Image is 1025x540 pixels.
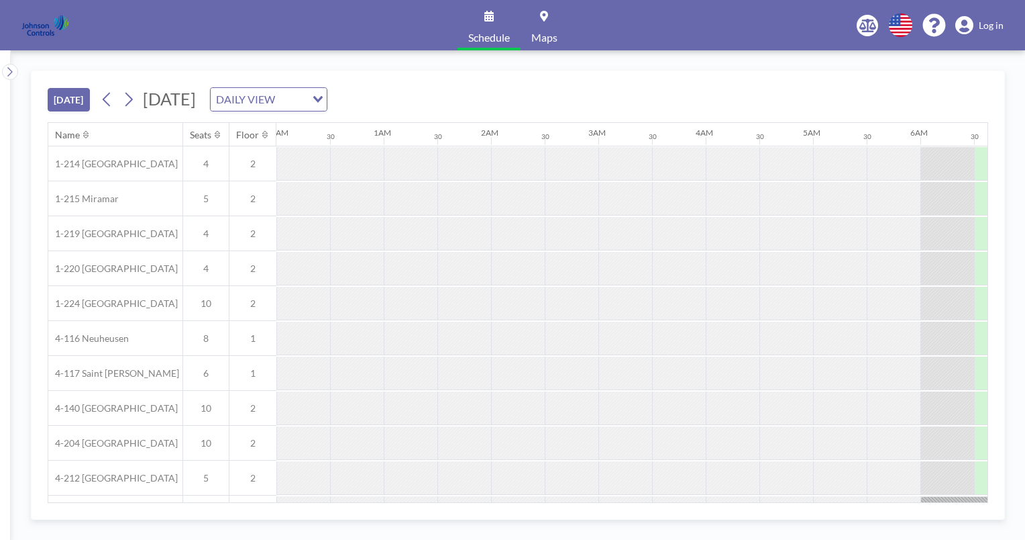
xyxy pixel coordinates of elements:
span: 2 [229,158,276,170]
span: 10 [183,402,229,414]
span: 2 [229,228,276,240]
div: 5AM [803,128,820,138]
span: 5 [183,193,229,205]
span: Schedule [468,32,510,43]
span: 2 [229,193,276,205]
span: 5 [183,472,229,484]
div: Name [55,129,80,141]
span: 4-212 [GEOGRAPHIC_DATA] [48,472,178,484]
span: 4-204 [GEOGRAPHIC_DATA] [48,437,178,449]
span: 2 [229,298,276,310]
span: 1-219 [GEOGRAPHIC_DATA] [48,228,178,240]
div: 30 [971,132,979,141]
div: 30 [327,132,335,141]
span: 2 [229,437,276,449]
span: 1-220 [GEOGRAPHIC_DATA] [48,263,178,275]
img: organization-logo [21,12,69,39]
div: 1AM [374,128,391,138]
div: 30 [649,132,657,141]
div: 4AM [696,128,713,138]
span: 1-215 Miramar [48,193,119,205]
div: Floor [236,129,259,141]
span: 4-116 Neuheusen [48,332,129,345]
div: 2AM [481,128,498,138]
span: 2 [229,263,276,275]
span: 2 [229,472,276,484]
div: Search for option [211,88,327,111]
span: 10 [183,298,229,310]
span: 4-117 Saint [PERSON_NAME] [48,367,179,379]
span: 1 [229,367,276,379]
span: Log in [979,19,1004,32]
div: 3AM [588,128,606,138]
div: 6AM [910,128,928,138]
div: 30 [863,132,871,141]
span: 4 [183,158,229,170]
div: Seats [190,129,211,141]
span: 4 [183,228,229,240]
button: [DATE] [48,88,90,111]
span: DAILY VIEW [213,91,278,108]
span: 1-224 [GEOGRAPHIC_DATA] [48,298,178,310]
span: 4-140 [GEOGRAPHIC_DATA] [48,402,178,414]
span: 1 [229,332,276,345]
span: [DATE] [143,89,196,109]
a: Log in [955,16,1004,35]
span: 10 [183,437,229,449]
div: 30 [541,132,549,141]
span: 6 [183,367,229,379]
input: Search for option [279,91,305,108]
div: 30 [756,132,764,141]
span: 1-214 [GEOGRAPHIC_DATA] [48,158,178,170]
div: 30 [434,132,442,141]
div: 12AM [266,128,288,138]
span: 2 [229,402,276,414]
span: Maps [531,32,557,43]
span: 4 [183,263,229,275]
span: 8 [183,332,229,345]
